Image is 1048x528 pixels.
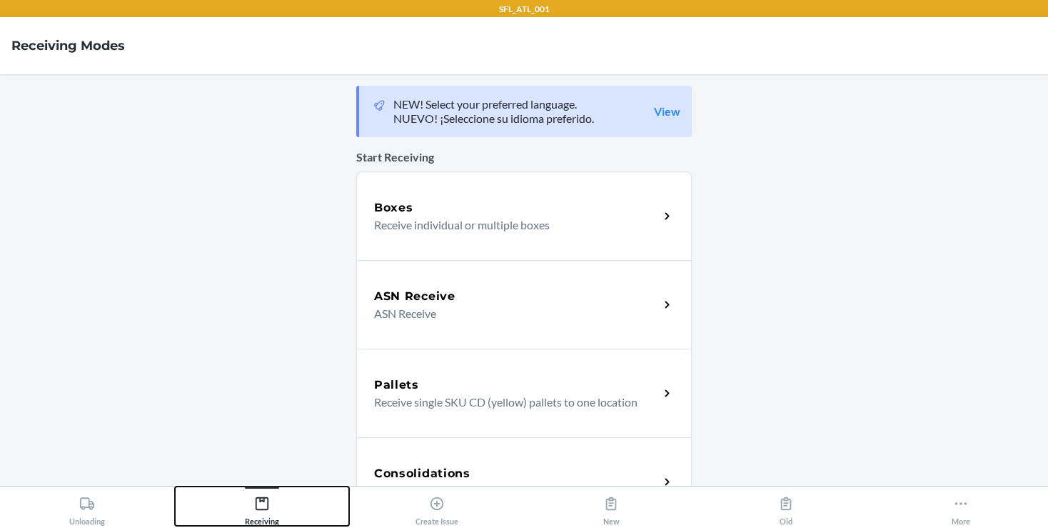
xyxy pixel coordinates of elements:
[349,487,524,526] button: Create Issue
[393,97,594,111] p: NEW! Select your preferred language.
[356,260,692,349] a: ASN ReceiveASN Receive
[374,216,648,234] p: Receive individual or multiple boxes
[356,437,692,526] a: ConsolidationsReceive inventory from other facilities
[374,288,455,305] h5: ASN Receive
[699,487,874,526] button: Old
[245,490,279,526] div: Receiving
[374,394,648,411] p: Receive single SKU CD (yellow) pallets to one location
[374,465,470,482] h5: Consolidations
[374,377,419,394] h5: Pallets
[374,482,648,499] p: Receive inventory from other facilities
[11,36,125,55] h4: Receiving Modes
[873,487,1048,526] button: More
[356,149,692,166] p: Start Receiving
[356,171,692,260] a: BoxesReceive individual or multiple boxes
[603,490,620,526] div: New
[524,487,699,526] button: New
[356,349,692,437] a: PalletsReceive single SKU CD (yellow) pallets to one location
[374,199,413,216] h5: Boxes
[393,111,594,126] p: NUEVO! ¡Seleccione su idioma preferido.
[499,3,550,16] p: SFL_ATL_001
[69,490,105,526] div: Unloading
[952,490,970,526] div: More
[778,490,794,526] div: Old
[374,305,648,322] p: ASN Receive
[415,490,458,526] div: Create Issue
[175,487,350,526] button: Receiving
[654,104,680,119] a: View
